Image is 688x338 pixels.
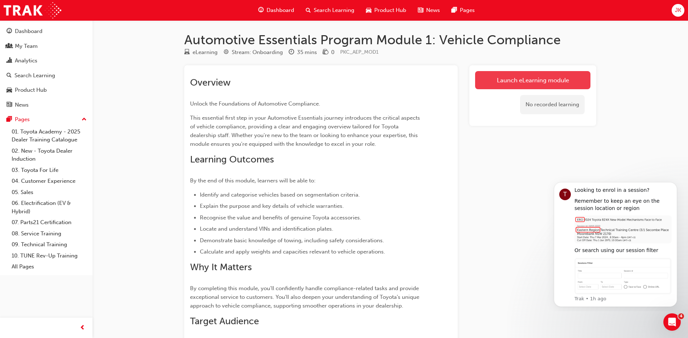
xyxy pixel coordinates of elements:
[4,2,61,18] img: Trak
[9,126,90,145] a: 01. Toyota Academy - 2025 Dealer Training Catalogue
[418,6,423,15] span: news-icon
[223,48,283,57] div: Stream
[3,25,90,38] a: Dashboard
[80,323,85,333] span: prev-icon
[678,313,684,319] span: 4
[426,6,440,15] span: News
[200,203,344,209] span: Explain the purpose and key details of vehicle warranties.
[258,6,264,15] span: guage-icon
[460,6,475,15] span: Pages
[190,77,231,88] span: Overview
[9,261,90,272] a: All Pages
[297,48,317,57] div: 35 mins
[184,49,190,56] span: learningResourceType_ELEARNING-icon
[9,250,90,261] a: 10. TUNE Rev-Up Training
[190,261,252,273] span: Why It Matters
[3,54,90,67] a: Analytics
[200,214,361,221] span: Recognise the value and benefits of genuine Toyota accessories.
[15,115,30,124] div: Pages
[543,176,688,311] iframe: Intercom notifications message
[184,48,218,57] div: Type
[190,285,421,309] span: By completing this module, you'll confidently handle compliance-related tasks and provide excepti...
[672,4,684,17] button: JK
[9,145,90,165] a: 02. New - Toyota Dealer Induction
[190,115,421,147] span: This essential first step in your Automotive Essentials journey introduces the critical aspects o...
[3,40,90,53] a: My Team
[314,6,354,15] span: Search Learning
[366,6,371,15] span: car-icon
[190,316,259,327] span: Target Audience
[340,49,379,55] span: Learning resource code
[289,48,317,57] div: Duration
[9,228,90,239] a: 08. Service Training
[267,6,294,15] span: Dashboard
[360,3,412,18] a: car-iconProduct Hub
[7,73,12,79] span: search-icon
[200,237,384,244] span: Demonstrate basic knowledge of towing, including safety considerations.
[475,71,590,89] a: Launch eLearning module
[452,6,457,15] span: pages-icon
[232,48,283,57] div: Stream: Onboarding
[200,248,385,255] span: Calculate and apply weights and capacities relevant to vehicle operations.
[300,3,360,18] a: search-iconSearch Learning
[675,6,681,15] span: JK
[9,239,90,250] a: 09. Technical Training
[663,313,681,331] iframe: Intercom live chat
[190,100,320,107] span: Unlock the Foundations of Automotive Compliance.
[82,115,87,124] span: up-icon
[3,113,90,126] button: Pages
[374,6,406,15] span: Product Hub
[7,58,12,64] span: chart-icon
[190,177,316,184] span: By the end of this module, learners will be able to:
[9,165,90,176] a: 03. Toyota For Life
[9,217,90,228] a: 07. Parts21 Certification
[323,49,328,56] span: money-icon
[3,69,90,82] a: Search Learning
[15,86,47,94] div: Product Hub
[3,23,90,113] button: DashboardMy TeamAnalyticsSearch LearningProduct HubNews
[200,226,333,232] span: Locate and understand VINs and identification plates.
[184,32,596,48] h1: Automotive Essentials Program Module 1: Vehicle Compliance
[289,49,294,56] span: clock-icon
[3,98,90,112] a: News
[7,116,12,123] span: pages-icon
[15,42,38,50] div: My Team
[252,3,300,18] a: guage-iconDashboard
[9,176,90,187] a: 04. Customer Experience
[15,57,37,65] div: Analytics
[9,198,90,217] a: 06. Electrification (EV & Hybrid)
[306,6,311,15] span: search-icon
[15,101,29,109] div: News
[7,28,12,35] span: guage-icon
[9,187,90,198] a: 05. Sales
[7,102,12,108] span: news-icon
[331,48,334,57] div: 0
[15,27,42,36] div: Dashboard
[520,95,585,114] div: No recorded learning
[200,191,360,198] span: Identify and categorise vehicles based on segmentation criteria.
[7,43,12,50] span: people-icon
[412,3,446,18] a: news-iconNews
[3,83,90,97] a: Product Hub
[15,71,55,80] div: Search Learning
[446,3,481,18] a: pages-iconPages
[7,87,12,94] span: car-icon
[190,154,274,165] span: Learning Outcomes
[193,48,218,57] div: eLearning
[223,49,229,56] span: target-icon
[323,48,334,57] div: Price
